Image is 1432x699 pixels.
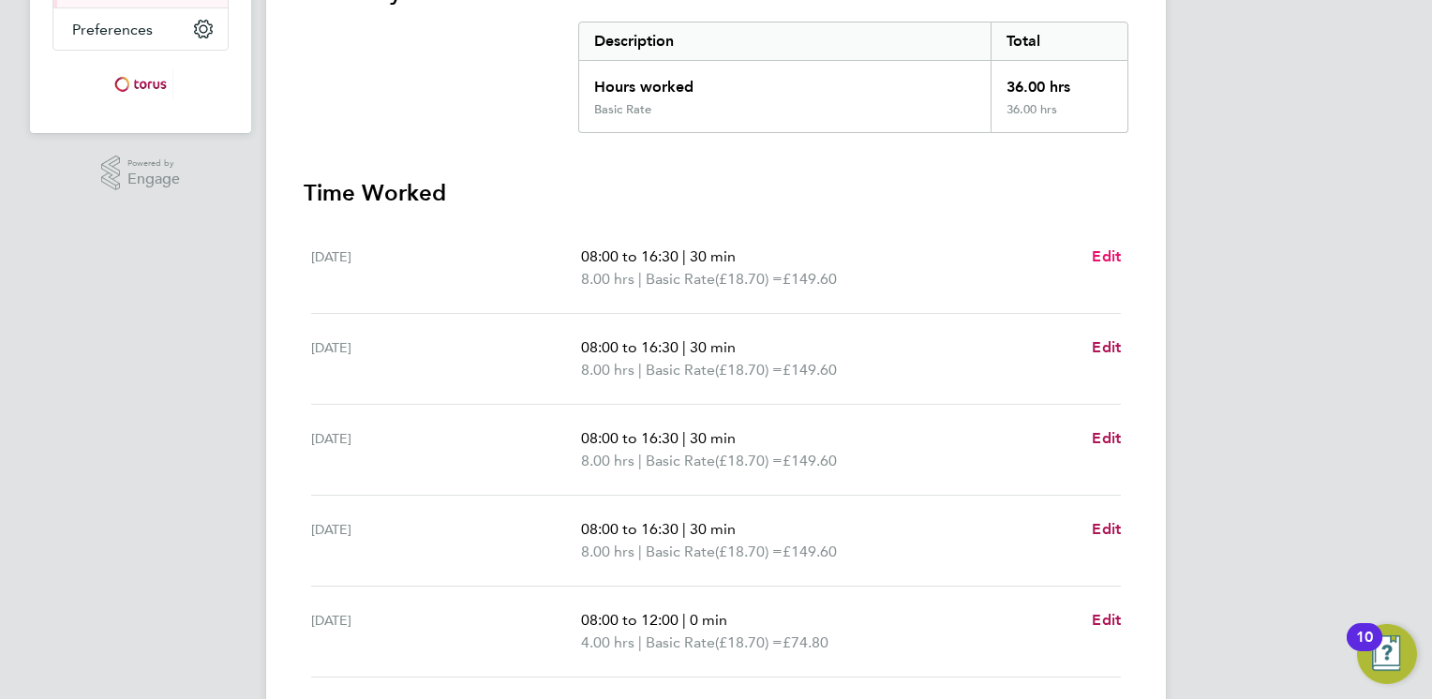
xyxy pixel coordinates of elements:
span: Basic Rate [646,450,715,472]
span: (£18.70) = [715,270,783,288]
button: Preferences [53,8,228,50]
span: 08:00 to 12:00 [581,611,679,629]
span: 30 min [690,338,736,356]
span: 8.00 hrs [581,543,634,560]
span: 08:00 to 16:30 [581,338,679,356]
div: [DATE] [311,245,581,290]
a: Edit [1092,427,1121,450]
span: £149.60 [783,361,837,379]
a: Edit [1092,609,1121,632]
div: Basic Rate [594,102,651,117]
div: [DATE] [311,336,581,381]
span: | [682,611,686,629]
span: 30 min [690,247,736,265]
span: Basic Rate [646,268,715,290]
img: torus-logo-retina.png [108,69,173,99]
span: £149.60 [783,452,837,469]
span: (£18.70) = [715,452,783,469]
div: 36.00 hrs [991,61,1127,102]
span: 8.00 hrs [581,452,634,469]
a: Edit [1092,245,1121,268]
span: 30 min [690,429,736,447]
span: 08:00 to 16:30 [581,429,679,447]
span: £149.60 [783,543,837,560]
span: | [638,543,642,560]
div: Description [579,22,991,60]
a: Edit [1092,336,1121,359]
span: Preferences [72,21,153,38]
span: | [638,633,642,651]
span: | [682,338,686,356]
span: Edit [1092,429,1121,447]
span: 08:00 to 16:30 [581,520,679,538]
div: [DATE] [311,609,581,654]
a: Edit [1092,518,1121,541]
span: 8.00 hrs [581,361,634,379]
button: Open Resource Center, 10 new notifications [1357,624,1417,684]
div: Hours worked [579,61,991,102]
div: Total [991,22,1127,60]
span: 30 min [690,520,736,538]
span: | [638,361,642,379]
span: | [638,452,642,469]
a: Go to home page [52,69,229,99]
span: £149.60 [783,270,837,288]
span: | [638,270,642,288]
div: [DATE] [311,518,581,563]
span: 0 min [690,611,727,629]
span: Engage [127,171,180,187]
span: | [682,520,686,538]
span: (£18.70) = [715,361,783,379]
div: 10 [1356,637,1373,662]
span: Edit [1092,247,1121,265]
div: 36.00 hrs [991,102,1127,132]
div: Summary [578,22,1128,133]
h3: Time Worked [304,178,1128,208]
span: | [682,247,686,265]
span: 08:00 to 16:30 [581,247,679,265]
span: £74.80 [783,633,828,651]
span: Powered by [127,156,180,171]
span: Edit [1092,520,1121,538]
span: Basic Rate [646,632,715,654]
div: [DATE] [311,427,581,472]
span: 8.00 hrs [581,270,634,288]
a: Powered byEngage [101,156,181,191]
span: (£18.70) = [715,543,783,560]
span: Basic Rate [646,359,715,381]
span: Basic Rate [646,541,715,563]
span: | [682,429,686,447]
span: (£18.70) = [715,633,783,651]
span: Edit [1092,338,1121,356]
span: 4.00 hrs [581,633,634,651]
span: Edit [1092,611,1121,629]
